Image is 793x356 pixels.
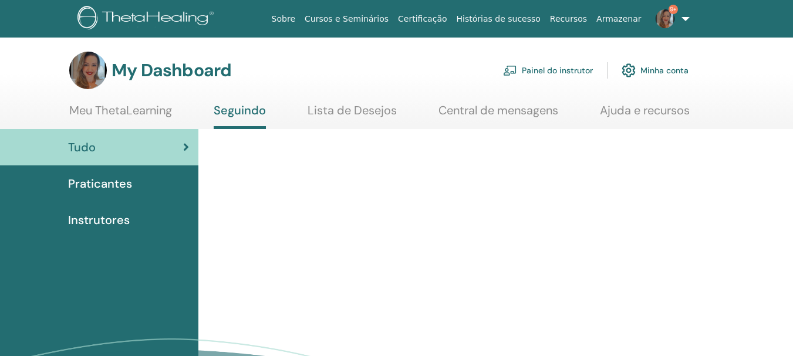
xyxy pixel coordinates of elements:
a: Recursos [545,8,592,30]
a: Minha conta [622,57,689,83]
a: Armazenar [592,8,646,30]
img: logo.png [77,6,218,32]
a: Central de mensagens [438,103,558,126]
a: Painel do instrutor [503,57,593,83]
img: cog.svg [622,60,636,80]
img: default.jpg [69,52,107,89]
a: Cursos e Seminários [300,8,393,30]
img: chalkboard-teacher.svg [503,65,517,76]
span: Praticantes [68,175,132,192]
a: Lista de Desejos [308,103,397,126]
a: Meu ThetaLearning [69,103,172,126]
h3: My Dashboard [112,60,231,81]
a: Ajuda e recursos [600,103,690,126]
span: 9+ [669,5,678,14]
a: Certificação [393,8,451,30]
a: Histórias de sucesso [452,8,545,30]
img: default.jpg [656,9,674,28]
a: Seguindo [214,103,266,129]
a: Sobre [267,8,300,30]
span: Instrutores [68,211,130,229]
span: Tudo [68,138,96,156]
